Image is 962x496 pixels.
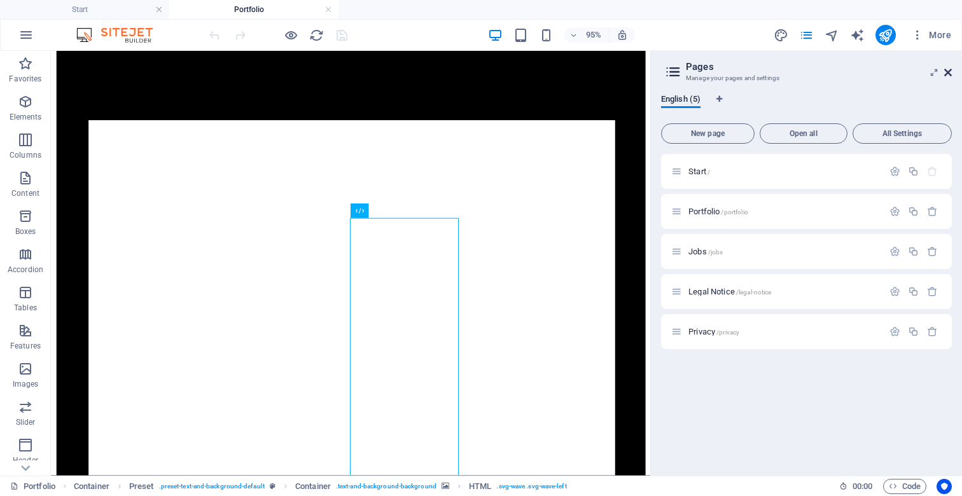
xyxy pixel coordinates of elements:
[927,166,938,177] div: The startpage cannot be deleted
[889,166,900,177] div: Settings
[889,286,900,297] div: Settings
[686,61,952,72] h2: Pages
[878,28,893,43] i: Publish
[564,27,610,43] button: 95%
[927,206,938,217] div: Remove
[661,92,701,109] span: English (5)
[799,28,814,43] i: Pages (Ctrl+Alt+S)
[685,167,883,176] div: Start/
[688,207,748,216] span: Portfolio
[16,417,36,427] p: Slider
[685,327,883,336] div: Privacy/privacy
[708,169,710,176] span: /
[850,27,865,43] button: text_generator
[8,265,43,275] p: Accordion
[688,327,739,336] span: Click to open page
[889,206,900,217] div: Settings
[774,28,788,43] i: Design (Ctrl+Alt+Y)
[927,246,938,257] div: Remove
[774,27,789,43] button: design
[927,326,938,337] div: Remove
[73,27,169,43] img: Editor Logo
[853,123,952,144] button: All Settings
[760,123,847,144] button: Open all
[911,29,951,41] span: More
[688,167,710,176] span: Click to open page
[908,326,919,337] div: Duplicate
[716,329,739,336] span: /privacy
[295,479,331,494] span: Click to select. Double-click to edit
[721,209,748,216] span: /portfolio
[661,123,755,144] button: New page
[908,166,919,177] div: Duplicate
[883,479,926,494] button: Code
[15,226,36,237] p: Boxes
[336,479,436,494] span: . text-and-background-background
[283,27,298,43] button: Click here to leave preview mode and continue editing
[13,455,38,465] p: Header
[889,326,900,337] div: Settings
[685,287,883,296] div: Legal Notice/legal-notice
[825,28,839,43] i: Navigator
[685,247,883,256] div: Jobs/jobs
[169,3,338,17] h4: Portfolio
[13,379,39,389] p: Images
[309,28,324,43] i: Reload page
[617,29,628,41] i: On resize automatically adjust zoom level to fit chosen device.
[889,246,900,257] div: Settings
[908,206,919,217] div: Duplicate
[10,150,41,160] p: Columns
[309,27,324,43] button: reload
[708,249,723,256] span: /jobs
[858,130,946,137] span: All Settings
[906,25,956,45] button: More
[861,481,863,491] span: :
[159,479,265,494] span: . preset-text-and-background-default
[850,28,865,43] i: AI Writer
[74,479,567,494] nav: breadcrumb
[799,27,814,43] button: pages
[688,287,771,296] span: Click to open page
[736,289,772,296] span: /legal-notice
[129,479,154,494] span: Click to select. Double-click to edit
[583,27,604,43] h6: 95%
[667,130,749,137] span: New page
[10,341,41,351] p: Features
[853,479,872,494] span: 00 00
[839,479,873,494] h6: Session time
[10,479,55,494] a: Click to cancel selection. Double-click to open Pages
[469,479,491,494] span: Click to select. Double-click to edit
[496,479,566,494] span: . svg-wave .svg-wave-left
[14,303,37,313] p: Tables
[908,286,919,297] div: Duplicate
[442,483,449,490] i: This element contains a background
[875,25,896,45] button: publish
[927,286,938,297] div: Remove
[11,188,39,198] p: Content
[688,247,723,256] span: Jobs
[685,207,883,216] div: Portfolio/portfolio
[889,479,921,494] span: Code
[765,130,842,137] span: Open all
[9,74,41,84] p: Favorites
[825,27,840,43] button: navigator
[10,112,42,122] p: Elements
[937,479,952,494] button: Usercentrics
[270,483,275,490] i: This element is a customizable preset
[686,72,926,84] h3: Manage your pages and settings
[661,94,952,118] div: Language Tabs
[74,479,109,494] span: Click to select. Double-click to edit
[908,246,919,257] div: Duplicate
